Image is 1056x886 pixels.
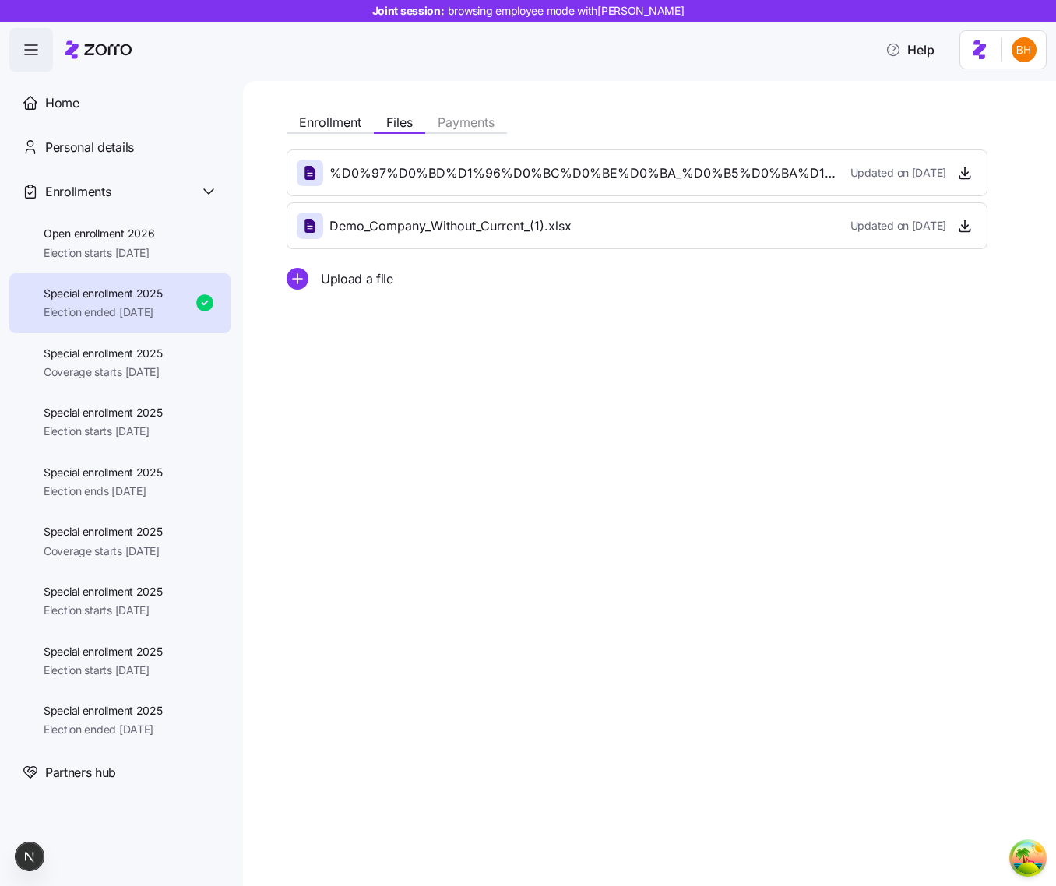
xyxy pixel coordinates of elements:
span: Demo_Company_Without_Current_(1).xlsx [329,216,572,236]
span: Special enrollment 2025 [44,584,163,599]
span: Upload a file [321,269,393,289]
span: Election starts [DATE] [44,603,163,618]
span: Enrollments [45,182,111,202]
span: Special enrollment 2025 [44,644,163,659]
button: Open Tanstack query devtools [1012,842,1044,874]
span: Election ended [DATE] [44,722,163,737]
span: %D0%97%D0%BD%D1%96%D0%BC%D0%BE%D0%BA_%D0%B5%D0%BA%D1%80%D0%B0%D0%BD%D0%B0_2025-09-25_%D0%BE_15.13... [329,163,838,183]
span: Special enrollment 2025 [44,286,163,301]
span: Special enrollment 2025 [44,465,163,480]
span: Election ended [DATE] [44,304,163,320]
span: Special enrollment 2025 [44,703,163,719]
span: Payments [438,116,495,128]
span: Personal details [45,138,134,157]
img: 4c75172146ef2474b9d2df7702cc87ce [1012,37,1037,62]
span: Open enrollment 2026 [44,226,154,241]
span: browsing employee mode with [PERSON_NAME] [448,3,685,19]
span: Special enrollment 2025 [44,405,163,420]
span: Coverage starts [DATE] [44,543,163,559]
span: Updated on [DATE] [850,218,946,234]
span: Enrollment [299,116,361,128]
span: Special enrollment 2025 [44,346,163,361]
svg: add icon [287,268,308,290]
span: Election starts [DATE] [44,663,163,678]
span: Home [45,93,79,113]
span: Special enrollment 2025 [44,524,163,540]
span: Updated on [DATE] [850,165,946,181]
span: Coverage starts [DATE] [44,364,163,380]
button: Help [873,34,947,65]
span: Partners hub [45,763,116,782]
span: Election ends [DATE] [44,483,163,499]
span: Help [885,40,935,59]
span: Election starts [DATE] [44,245,154,261]
span: Joint session: [372,3,685,19]
span: Files [386,116,413,128]
span: Election starts [DATE] [44,424,163,439]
